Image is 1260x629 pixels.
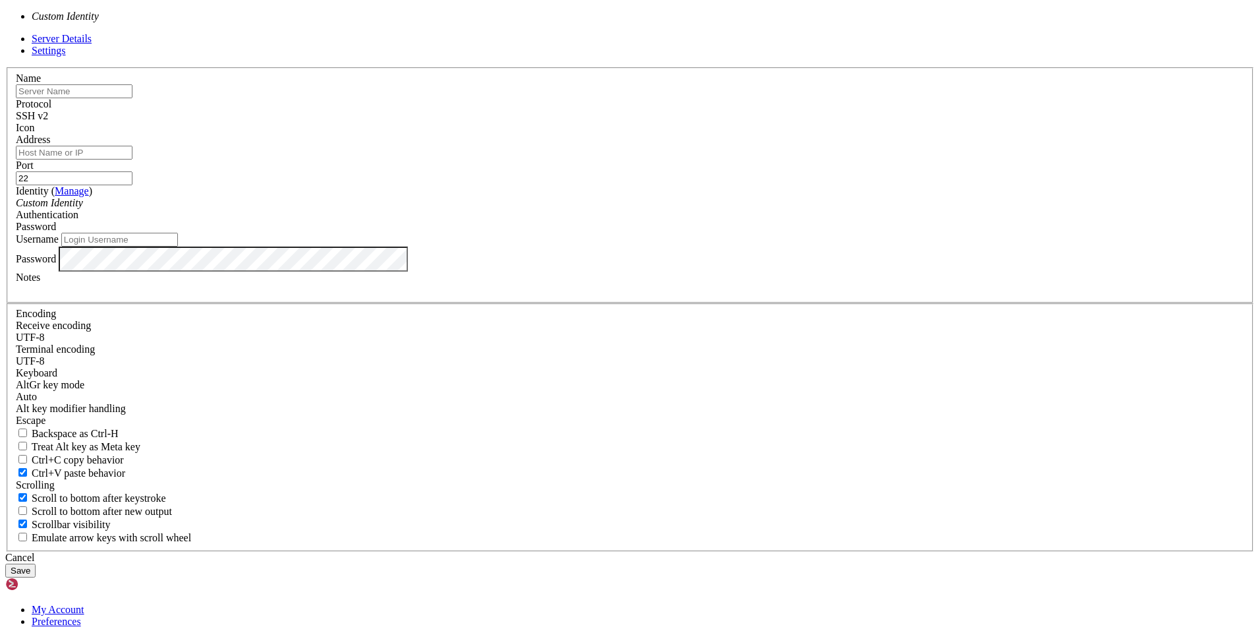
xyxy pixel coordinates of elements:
[16,506,172,517] label: Scroll to bottom after new output.
[5,578,81,591] img: Shellngn
[55,185,89,196] a: Manage
[32,454,124,465] span: Ctrl+C copy behavior
[32,428,119,439] span: Backspace as Ctrl-H
[51,185,92,196] span: ( )
[5,564,36,578] button: Save
[16,355,45,367] span: UTF-8
[16,110,48,121] span: SSH v2
[16,73,41,84] label: Name
[16,441,140,452] label: Whether the Alt key acts as a Meta key or as a distinct Alt key.
[18,455,27,464] input: Ctrl+C copy behavior
[16,467,125,479] label: Ctrl+V pastes if true, sends ^V to host if false. Ctrl+Shift+V sends ^V to host if true, pastes i...
[16,233,59,245] label: Username
[32,11,99,22] i: Custom Identity
[16,122,34,133] label: Icon
[16,320,91,331] label: Set the expected encoding for data received from the host. If the encodings do not match, visual ...
[32,467,125,479] span: Ctrl+V paste behavior
[16,197,83,208] i: Custom Identity
[16,344,95,355] label: The default terminal encoding. ISO-2022 enables character map translations (like graphics maps). ...
[16,332,1244,344] div: UTF-8
[16,367,57,378] label: Keyboard
[16,134,50,145] label: Address
[32,604,84,615] a: My Account
[16,428,119,439] label: If true, the backspace should send BS ('\x08', aka ^H). Otherwise the backspace key should send '...
[16,454,124,465] label: Ctrl-C copies if true, send ^C to host if false. Ctrl-Shift-C sends ^C to host if true, copies if...
[32,33,92,44] a: Server Details
[16,209,78,220] label: Authentication
[16,391,1244,403] div: Auto
[32,519,111,530] span: Scrollbar visibility
[18,520,27,528] input: Scrollbar visibility
[61,233,178,247] input: Login Username
[16,171,132,185] input: Port Number
[5,552,1255,564] div: Cancel
[18,506,27,515] input: Scroll to bottom after new output
[16,403,126,414] label: Controls how the Alt key is handled. Escape: Send an ESC prefix. 8-Bit: Add 128 to the typed char...
[16,253,56,264] label: Password
[16,355,1244,367] div: UTF-8
[18,493,27,502] input: Scroll to bottom after keystroke
[16,221,56,232] span: Password
[18,533,27,541] input: Emulate arrow keys with scroll wheel
[18,442,27,450] input: Treat Alt key as Meta key
[16,221,1244,233] div: Password
[16,160,34,171] label: Port
[32,532,191,543] span: Emulate arrow keys with scroll wheel
[16,479,55,491] label: Scrolling
[16,98,51,109] label: Protocol
[16,272,40,283] label: Notes
[32,441,140,452] span: Treat Alt key as Meta key
[16,146,132,160] input: Host Name or IP
[16,185,92,196] label: Identity
[16,415,1244,427] div: Escape
[18,468,27,477] input: Ctrl+V paste behavior
[16,197,1244,209] div: Custom Identity
[16,84,132,98] input: Server Name
[32,616,81,627] a: Preferences
[16,308,56,319] label: Encoding
[16,391,37,402] span: Auto
[16,519,111,530] label: The vertical scrollbar mode.
[16,532,191,543] label: When using the alternative screen buffer, and DECCKM (Application Cursor Keys) is active, mouse w...
[16,332,45,343] span: UTF-8
[16,110,1244,122] div: SSH v2
[32,45,66,56] a: Settings
[16,379,84,390] label: Set the expected encoding for data received from the host. If the encodings do not match, visual ...
[18,429,27,437] input: Backspace as Ctrl-H
[32,506,172,517] span: Scroll to bottom after new output
[16,493,166,504] label: Whether to scroll to the bottom on any keystroke.
[16,415,45,426] span: Escape
[32,493,166,504] span: Scroll to bottom after keystroke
